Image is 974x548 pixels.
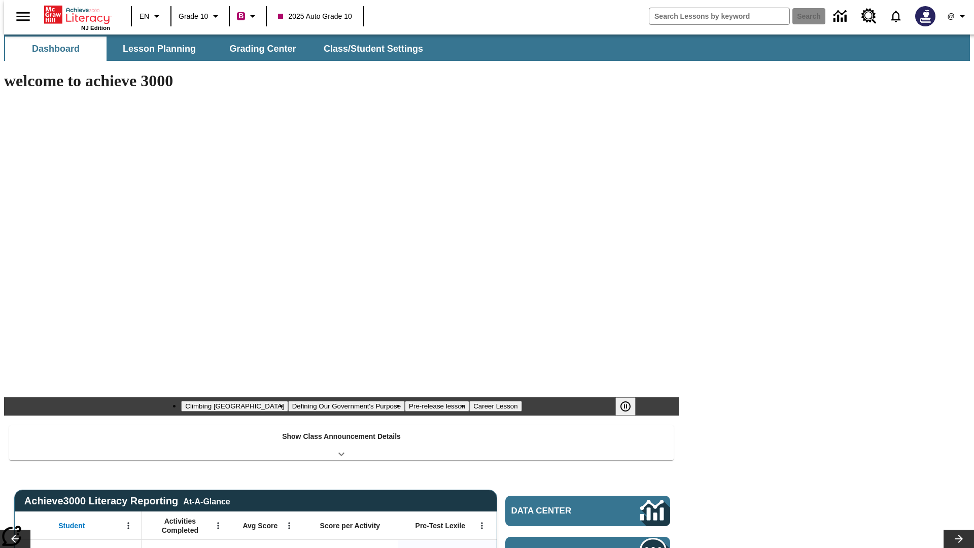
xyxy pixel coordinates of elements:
img: Avatar [915,6,935,26]
span: NJ Edition [81,25,110,31]
button: Lesson Planning [109,37,210,61]
a: Resource Center, Will open in new tab [855,3,883,30]
input: search field [649,8,789,24]
button: Open Menu [282,518,297,533]
span: EN [140,11,149,22]
span: B [238,10,243,22]
button: Lesson carousel, Next [944,530,974,548]
div: Home [44,4,110,31]
span: Activities Completed [147,517,214,535]
div: Show Class Announcement Details [9,425,674,460]
span: Grade 10 [179,11,208,22]
button: Open side menu [8,2,38,31]
button: Slide 2 Defining Our Government's Purpose [288,401,405,412]
span: @ [947,11,954,22]
div: Pause [615,397,646,416]
div: At-A-Glance [183,495,230,506]
div: SubNavbar [4,37,432,61]
button: Slide 4 Career Lesson [469,401,521,412]
button: Language: EN, Select a language [135,7,167,25]
div: SubNavbar [4,35,970,61]
button: Slide 3 Pre-release lesson [405,401,469,412]
button: Open Menu [121,518,136,533]
span: Score per Activity [320,521,380,530]
button: Grading Center [212,37,314,61]
span: Avg Score [242,521,277,530]
button: Profile/Settings [942,7,974,25]
span: Achieve3000 Literacy Reporting [24,495,230,507]
p: Show Class Announcement Details [282,431,401,442]
button: Class/Student Settings [316,37,431,61]
button: Dashboard [5,37,107,61]
button: Pause [615,397,636,416]
span: Data Center [511,506,606,516]
span: 2025 Auto Grade 10 [278,11,352,22]
span: Student [58,521,85,530]
a: Data Center [505,496,670,526]
button: Open Menu [474,518,490,533]
button: Slide 1 Climbing Mount Tai [181,401,288,412]
h1: welcome to achieve 3000 [4,72,679,90]
a: Data Center [827,3,855,30]
span: Pre-Test Lexile [415,521,466,530]
button: Open Menu [211,518,226,533]
a: Notifications [883,3,909,29]
button: Grade: Grade 10, Select a grade [175,7,226,25]
a: Home [44,5,110,25]
button: Boost Class color is violet red. Change class color [233,7,263,25]
button: Select a new avatar [909,3,942,29]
